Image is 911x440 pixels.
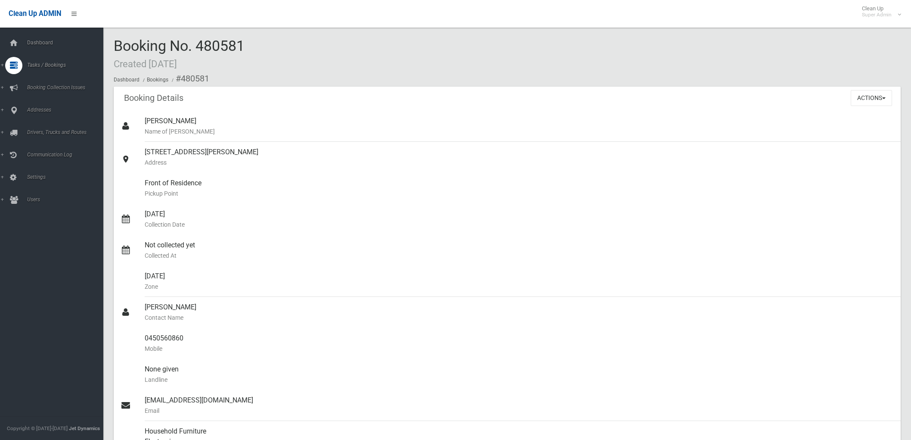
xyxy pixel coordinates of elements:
[25,40,111,46] span: Dashboard
[25,129,111,135] span: Drivers, Trucks and Routes
[114,390,901,421] a: [EMAIL_ADDRESS][DOMAIN_NAME]Email
[25,107,111,113] span: Addresses
[145,359,894,390] div: None given
[25,174,111,180] span: Settings
[114,90,194,106] header: Booking Details
[145,142,894,173] div: [STREET_ADDRESS][PERSON_NAME]
[145,235,894,266] div: Not collected yet
[145,312,894,323] small: Contact Name
[145,173,894,204] div: Front of Residence
[145,328,894,359] div: 0450560860
[145,406,894,416] small: Email
[147,77,168,83] a: Bookings
[862,12,892,18] small: Super Admin
[25,62,111,68] span: Tasks / Bookings
[851,90,892,106] button: Actions
[25,197,111,203] span: Users
[25,84,111,90] span: Booking Collection Issues
[145,343,894,354] small: Mobile
[145,126,894,137] small: Name of [PERSON_NAME]
[170,71,209,87] li: #480581
[145,188,894,199] small: Pickup Point
[145,250,894,261] small: Collected At
[9,9,61,18] span: Clean Up ADMIN
[145,297,894,328] div: [PERSON_NAME]
[114,58,177,69] small: Created [DATE]
[7,425,68,431] span: Copyright © [DATE]-[DATE]
[114,77,139,83] a: Dashboard
[114,37,245,71] span: Booking No. 480581
[145,266,894,297] div: [DATE]
[145,281,894,292] small: Zone
[145,157,894,168] small: Address
[145,374,894,385] small: Landline
[145,204,894,235] div: [DATE]
[145,390,894,421] div: [EMAIL_ADDRESS][DOMAIN_NAME]
[145,219,894,230] small: Collection Date
[25,152,111,158] span: Communication Log
[69,425,100,431] strong: Jet Dynamics
[145,111,894,142] div: [PERSON_NAME]
[858,5,900,18] span: Clean Up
